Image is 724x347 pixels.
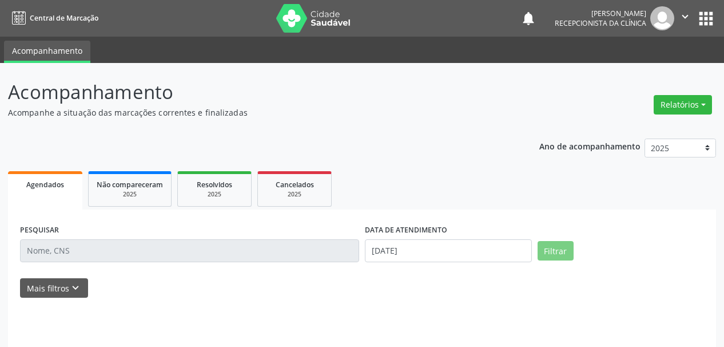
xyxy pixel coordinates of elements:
div: 2025 [97,190,163,199]
input: Nome, CNS [20,239,359,262]
img: img [650,6,674,30]
span: Cancelados [276,180,314,190]
span: Central de Marcação [30,13,98,23]
p: Acompanhe a situação das marcações correntes e finalizadas [8,107,504,119]
div: 2025 [186,190,243,199]
input: Selecione um intervalo [365,239,532,262]
p: Ano de acompanhamento [539,139,641,153]
button: Filtrar [538,241,574,261]
button: Relatórios [654,95,712,115]
span: Resolvidos [197,180,232,190]
button: notifications [520,10,536,26]
span: Não compareceram [97,180,163,190]
span: Recepcionista da clínica [555,18,646,28]
i: keyboard_arrow_down [69,282,82,294]
p: Acompanhamento [8,78,504,107]
a: Central de Marcação [8,9,98,27]
div: [PERSON_NAME] [555,9,646,18]
div: 2025 [266,190,323,199]
span: Agendados [26,180,64,190]
button:  [674,6,696,30]
i:  [679,10,691,23]
label: DATA DE ATENDIMENTO [365,222,447,239]
a: Acompanhamento [4,41,90,63]
label: PESQUISAR [20,222,59,239]
button: Mais filtroskeyboard_arrow_down [20,278,88,298]
button: apps [696,9,716,29]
